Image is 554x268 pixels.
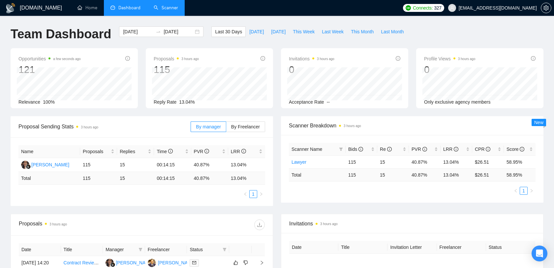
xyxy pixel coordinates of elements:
span: Only exclusive agency members [424,99,491,105]
button: setting [541,3,551,13]
th: Title [338,241,387,254]
time: 3 hours ago [49,222,67,226]
span: filter [137,245,144,254]
div: 0 [289,63,334,76]
span: right [530,189,534,193]
span: dashboard [110,5,115,10]
img: logo [5,3,16,14]
li: 1 [520,187,528,195]
button: download [254,219,265,230]
span: info-circle [387,147,392,151]
div: 0 [424,63,476,76]
span: right [254,260,264,265]
span: like [233,260,238,265]
span: info-circle [204,149,209,153]
span: Last 30 Days [215,28,242,35]
span: Status [190,246,220,253]
td: Total [289,168,346,181]
a: DS[PERSON_NAME] [21,162,69,167]
span: By manager [196,124,221,129]
img: upwork-logo.png [406,5,411,11]
button: This Week [289,26,318,37]
button: left [241,190,249,198]
button: This Month [347,26,377,37]
td: 15 [117,158,154,172]
span: setting [541,5,551,11]
span: -- [327,99,330,105]
td: 40.87% [191,158,228,172]
time: a few seconds ago [53,57,80,61]
span: Score [507,147,524,152]
button: right [528,187,536,195]
button: left [512,187,520,195]
img: gigradar-bm.png [26,164,31,169]
button: like [232,259,240,267]
span: Re [380,147,392,152]
span: info-circle [396,56,400,61]
span: PVR [412,147,427,152]
span: Scanner Name [292,147,322,152]
span: Dashboard [118,5,140,11]
th: Date [289,241,338,254]
div: Open Intercom Messenger [532,246,547,261]
td: 115 [346,155,377,168]
span: info-circle [454,147,458,151]
time: 3 hours ago [181,57,199,61]
span: info-circle [531,56,536,61]
span: LRR [443,147,458,152]
div: [PERSON_NAME] [31,161,69,168]
td: 40.87% [409,155,441,168]
a: 1 [520,187,527,194]
span: to [156,29,161,34]
span: PVR [194,149,209,154]
span: Proposal Sending Stats [18,122,191,131]
span: Relevance [18,99,40,105]
span: [DATE] [249,28,264,35]
span: Acceptance Rate [289,99,324,105]
a: setting [541,5,551,11]
span: info-circle [261,56,265,61]
th: Freelancer [145,243,187,256]
a: searchScanner [154,5,178,11]
span: right [259,192,263,196]
span: Invitations [289,55,334,63]
a: homeHome [77,5,97,11]
span: info-circle [125,56,130,61]
span: 327 [434,4,441,12]
span: left [243,192,247,196]
td: 15 [377,168,409,181]
td: 115 [80,158,117,172]
button: Last 30 Days [211,26,246,37]
div: 121 [18,63,81,76]
span: filter [138,248,142,251]
span: info-circle [422,147,427,151]
time: 3 hours ago [317,57,334,61]
th: Freelancer [437,241,486,254]
span: info-circle [486,147,490,151]
th: Status [486,241,535,254]
td: 13.04% [441,155,472,168]
span: info-circle [241,149,246,153]
li: Previous Page [241,190,249,198]
td: $ 26.51 [472,168,504,181]
span: dislike [243,260,248,265]
li: 1 [249,190,257,198]
span: Opportunities [18,55,81,63]
span: left [514,189,518,193]
a: Lawyer [292,159,306,165]
span: This Month [351,28,374,35]
span: Manager [106,246,136,253]
td: 40.87 % [191,172,228,185]
span: LRR [231,149,246,154]
span: Connects: [413,4,433,12]
span: info-circle [358,147,363,151]
span: Last Month [381,28,404,35]
th: Proposals [80,145,117,158]
input: End date [164,28,194,35]
th: Title [61,243,103,256]
img: gigradar-bm.png [110,262,115,267]
td: 15 [117,172,154,185]
span: Profile Views [424,55,476,63]
span: Time [157,149,172,154]
li: Next Page [257,190,265,198]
